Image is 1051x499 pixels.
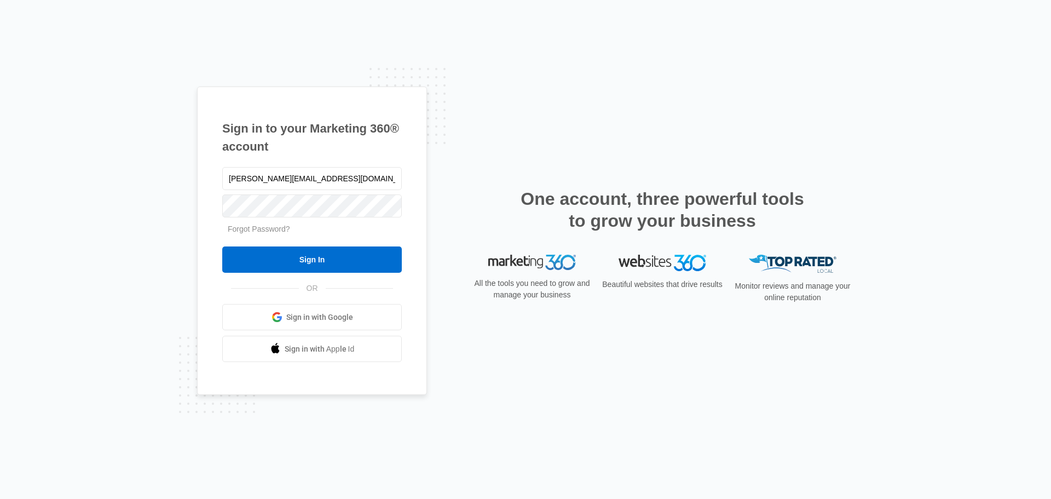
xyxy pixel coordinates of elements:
a: Sign in with Google [222,304,402,330]
img: Top Rated Local [749,255,836,273]
input: Email [222,167,402,190]
span: Sign in with Apple Id [285,343,355,355]
input: Sign In [222,246,402,273]
span: OR [299,283,326,294]
a: Forgot Password? [228,225,290,233]
p: Monitor reviews and manage your online reputation [731,280,854,303]
p: All the tools you need to grow and manage your business [471,278,593,301]
img: Websites 360 [619,255,706,271]
h1: Sign in to your Marketing 360® account [222,119,402,156]
img: Marketing 360 [488,255,576,270]
span: Sign in with Google [286,312,353,323]
h2: One account, three powerful tools to grow your business [517,188,807,232]
p: Beautiful websites that drive results [601,279,724,290]
a: Sign in with Apple Id [222,336,402,362]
